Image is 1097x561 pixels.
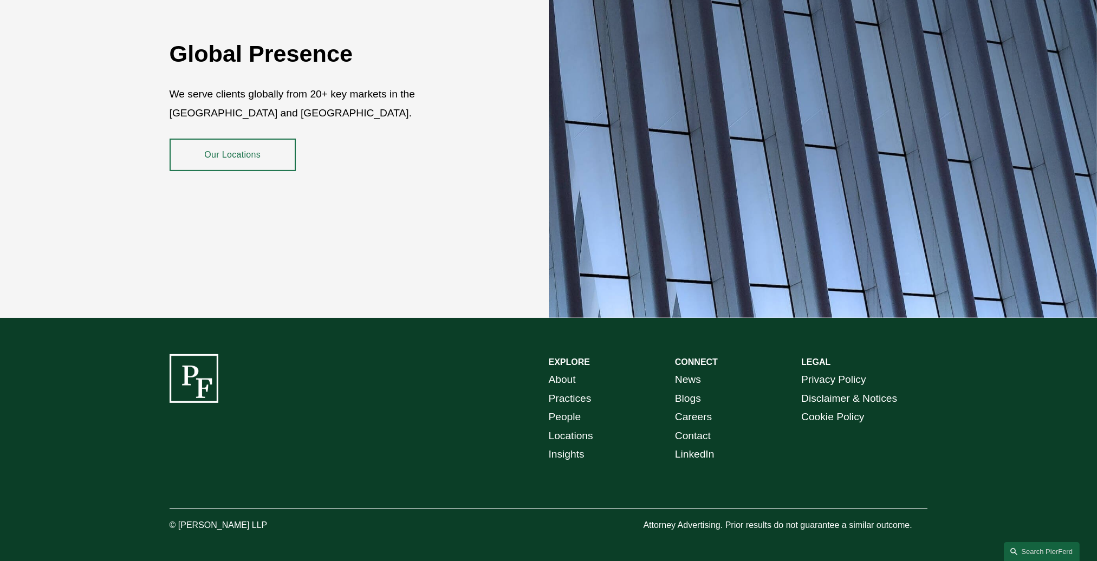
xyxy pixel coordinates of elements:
strong: CONNECT [675,357,718,367]
strong: LEGAL [801,357,830,367]
p: Attorney Advertising. Prior results do not guarantee a similar outcome. [643,518,927,533]
a: LinkedIn [675,445,715,464]
a: Our Locations [170,139,296,171]
p: We serve clients globally from 20+ key markets in the [GEOGRAPHIC_DATA] and [GEOGRAPHIC_DATA]. [170,85,485,122]
a: Privacy Policy [801,370,866,389]
h2: Global Presence [170,40,485,68]
p: © [PERSON_NAME] LLP [170,518,328,533]
a: Cookie Policy [801,408,864,427]
a: Practices [549,389,592,408]
a: News [675,370,701,389]
a: About [549,370,576,389]
a: People [549,408,581,427]
strong: EXPLORE [549,357,590,367]
a: Search this site [1004,542,1080,561]
a: Blogs [675,389,701,408]
a: Contact [675,427,711,446]
a: Disclaimer & Notices [801,389,897,408]
a: Locations [549,427,593,446]
a: Careers [675,408,712,427]
a: Insights [549,445,585,464]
